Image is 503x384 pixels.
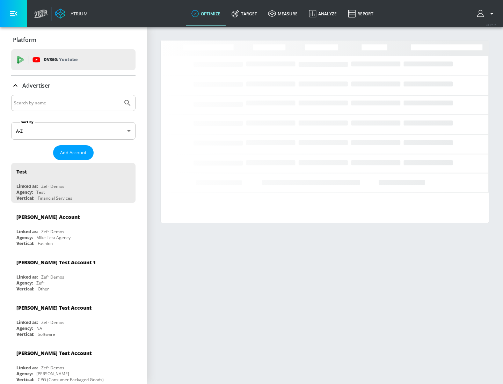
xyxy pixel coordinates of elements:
[16,319,38,325] div: Linked as:
[11,122,136,140] div: A-Z
[11,76,136,95] div: Advertiser
[342,1,379,26] a: Report
[16,274,38,280] div: Linked as:
[11,299,136,339] div: [PERSON_NAME] Test AccountLinked as:Zefr DemosAgency:NAVertical:Software
[16,189,33,195] div: Agency:
[38,195,72,201] div: Financial Services
[36,189,45,195] div: Test
[16,183,38,189] div: Linked as:
[16,377,34,383] div: Vertical:
[16,371,33,377] div: Agency:
[16,241,34,246] div: Vertical:
[41,229,64,235] div: Zefr Demos
[68,10,88,17] div: Atrium
[11,254,136,294] div: [PERSON_NAME] Test Account 1Linked as:Zefr DemosAgency:ZefrVertical:Other
[16,168,27,175] div: Test
[60,149,87,157] span: Add Account
[16,325,33,331] div: Agency:
[263,1,303,26] a: measure
[41,274,64,280] div: Zefr Demos
[16,286,34,292] div: Vertical:
[36,280,44,286] div: Zefr
[11,208,136,248] div: [PERSON_NAME] AccountLinked as:Zefr DemosAgency:Mike Test AgencyVertical:Fashion
[41,365,64,371] div: Zefr Demos
[38,241,53,246] div: Fashion
[38,286,49,292] div: Other
[11,163,136,203] div: TestLinked as:Zefr DemosAgency:TestVertical:Financial Services
[36,325,42,331] div: NA
[38,377,104,383] div: CPG (Consumer Packaged Goods)
[16,331,34,337] div: Vertical:
[16,280,33,286] div: Agency:
[11,49,136,70] div: DV360: Youtube
[303,1,342,26] a: Analyze
[53,145,94,160] button: Add Account
[16,195,34,201] div: Vertical:
[186,1,226,26] a: optimize
[41,183,64,189] div: Zefr Demos
[16,350,92,356] div: [PERSON_NAME] Test Account
[16,229,38,235] div: Linked as:
[226,1,263,26] a: Target
[36,371,69,377] div: [PERSON_NAME]
[55,8,88,19] a: Atrium
[14,98,120,108] input: Search by name
[22,82,50,89] p: Advertiser
[16,365,38,371] div: Linked as:
[11,30,136,50] div: Platform
[486,23,496,27] span: v 4.25.2
[20,120,35,124] label: Sort By
[44,56,78,64] p: DV360:
[59,56,78,63] p: Youtube
[16,304,92,311] div: [PERSON_NAME] Test Account
[16,259,96,266] div: [PERSON_NAME] Test Account 1
[36,235,71,241] div: Mike Test Agency
[16,214,80,220] div: [PERSON_NAME] Account
[16,235,33,241] div: Agency:
[13,36,36,44] p: Platform
[38,331,55,337] div: Software
[41,319,64,325] div: Zefr Demos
